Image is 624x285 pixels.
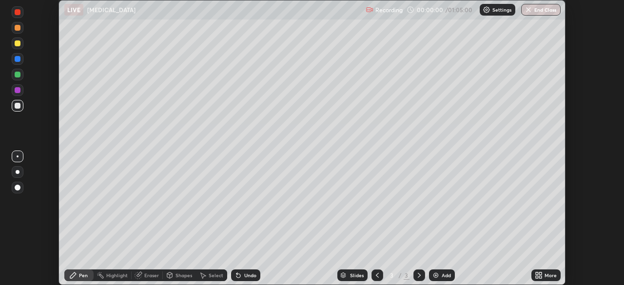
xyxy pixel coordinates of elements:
[79,273,88,278] div: Pen
[492,7,511,12] p: Settings
[244,273,256,278] div: Undo
[144,273,159,278] div: Eraser
[375,6,403,14] p: Recording
[209,273,223,278] div: Select
[525,6,532,14] img: end-class-cross
[366,6,373,14] img: recording.375f2c34.svg
[545,273,557,278] div: More
[404,271,409,280] div: 3
[350,273,364,278] div: Slides
[521,4,561,16] button: End Class
[432,271,440,279] img: add-slide-button
[399,272,402,278] div: /
[387,272,397,278] div: 3
[175,273,192,278] div: Shapes
[483,6,490,14] img: class-settings-icons
[87,6,136,14] p: [MEDICAL_DATA]
[442,273,451,278] div: Add
[67,6,80,14] p: LIVE
[106,273,128,278] div: Highlight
